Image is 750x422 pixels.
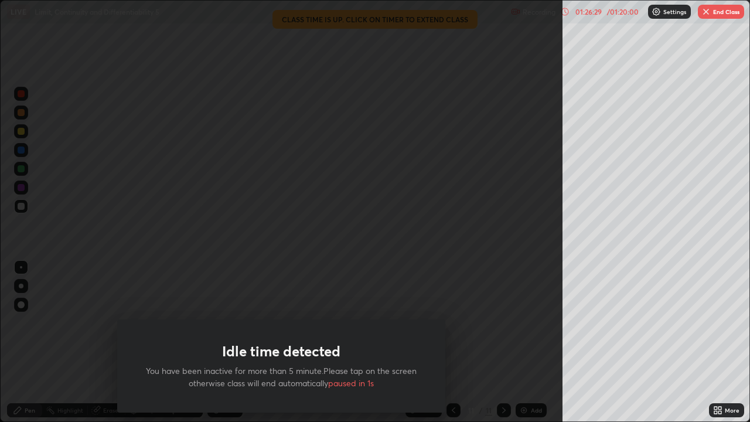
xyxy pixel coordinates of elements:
span: paused in 1s [328,377,374,389]
p: You have been inactive for more than 5 minute.Please tap on the screen otherwise class will end a... [145,365,417,389]
div: / 01:20:00 [605,8,641,15]
h1: Idle time detected [222,343,340,360]
div: More [725,407,739,413]
img: end-class-cross [701,7,711,16]
p: Settings [663,9,686,15]
div: 01:26:29 [572,8,605,15]
img: class-settings-icons [652,7,661,16]
button: End Class [698,5,744,19]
